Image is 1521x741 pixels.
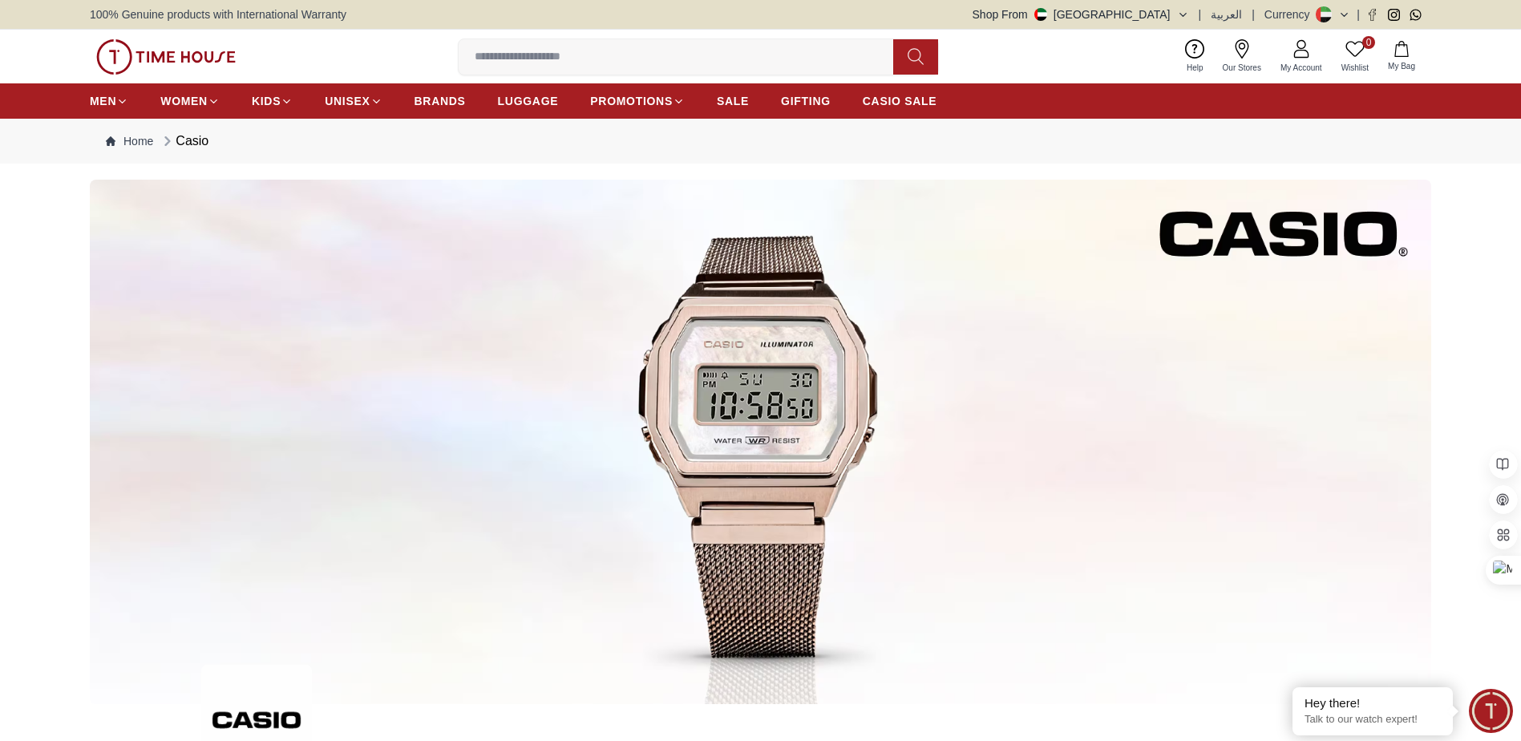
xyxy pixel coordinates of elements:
[1216,62,1268,74] span: Our Stores
[1357,6,1360,22] span: |
[90,87,128,115] a: MEN
[90,119,1431,164] nav: Breadcrumb
[1410,9,1422,21] a: Whatsapp
[863,87,937,115] a: CASIO SALE
[1335,62,1375,74] span: Wishlist
[1332,36,1378,77] a: 0Wishlist
[1213,36,1271,77] a: Our Stores
[1274,62,1329,74] span: My Account
[717,93,749,109] span: SALE
[252,87,293,115] a: KIDS
[325,87,382,115] a: UNISEX
[90,6,346,22] span: 100% Genuine products with International Warranty
[160,87,220,115] a: WOMEN
[96,39,236,75] img: ...
[590,87,685,115] a: PROMOTIONS
[1199,6,1202,22] span: |
[90,180,1431,704] img: ...
[863,93,937,109] span: CASIO SALE
[160,93,208,109] span: WOMEN
[1211,6,1242,22] button: العربية
[498,93,559,109] span: LUGGAGE
[106,133,153,149] a: Home
[1264,6,1317,22] div: Currency
[590,93,673,109] span: PROMOTIONS
[1366,9,1378,21] a: Facebook
[160,132,208,151] div: Casio
[1034,8,1047,21] img: United Arab Emirates
[1381,60,1422,72] span: My Bag
[1305,695,1441,711] div: Hey there!
[1305,713,1441,727] p: Talk to our watch expert!
[1362,36,1375,49] span: 0
[498,87,559,115] a: LUGGAGE
[1378,38,1425,75] button: My Bag
[781,93,831,109] span: GIFTING
[1388,9,1400,21] a: Instagram
[90,93,116,109] span: MEN
[781,87,831,115] a: GIFTING
[1469,689,1513,733] div: Chat Widget
[973,6,1189,22] button: Shop From[GEOGRAPHIC_DATA]
[325,93,370,109] span: UNISEX
[1252,6,1255,22] span: |
[252,93,281,109] span: KIDS
[717,87,749,115] a: SALE
[415,87,466,115] a: BRANDS
[415,93,466,109] span: BRANDS
[1177,36,1213,77] a: Help
[1180,62,1210,74] span: Help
